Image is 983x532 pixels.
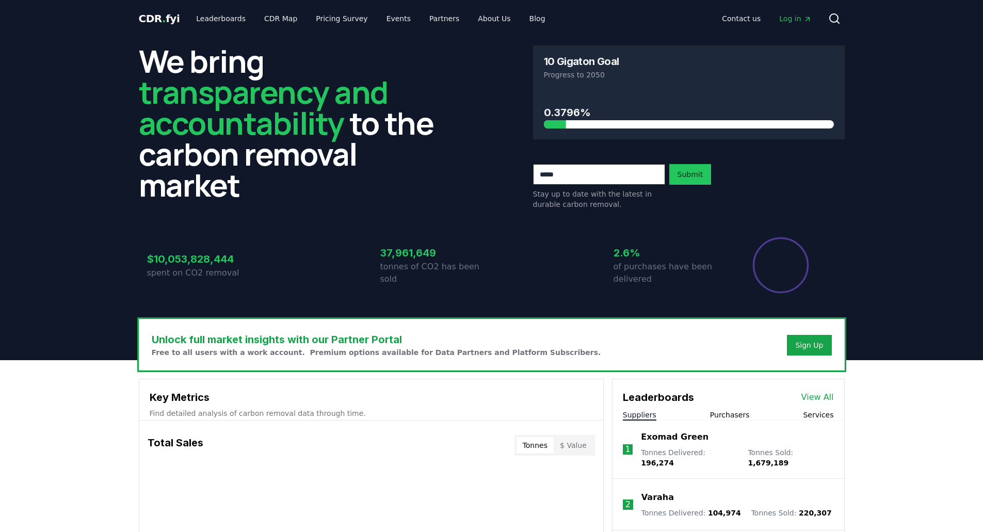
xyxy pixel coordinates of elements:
h3: Key Metrics [150,390,593,405]
h3: 10 Gigaton Goal [544,56,619,67]
a: Contact us [714,9,769,28]
a: Partners [421,9,468,28]
a: Events [378,9,419,28]
span: 104,974 [708,509,741,517]
p: Free to all users with a work account. Premium options available for Data Partners and Platform S... [152,347,601,358]
a: Sign Up [795,340,823,350]
button: Suppliers [623,410,656,420]
button: Sign Up [787,335,831,356]
span: . [162,12,166,25]
h3: Total Sales [148,435,203,456]
h3: 37,961,649 [380,245,492,261]
h3: $10,053,828,444 [147,251,259,267]
nav: Main [714,9,819,28]
p: spent on CO2 removal [147,267,259,279]
a: Blog [521,9,554,28]
p: 2 [625,498,631,511]
span: transparency and accountability [139,71,388,144]
a: Pricing Survey [308,9,376,28]
span: Log in [779,13,811,24]
div: Percentage of sales delivered [752,236,810,294]
h3: Leaderboards [623,390,694,405]
h3: Unlock full market insights with our Partner Portal [152,332,601,347]
p: Progress to 2050 [544,70,834,80]
a: About Us [470,9,519,28]
a: CDR.fyi [139,11,180,26]
a: Exomad Green [641,431,708,443]
a: View All [801,391,834,404]
h2: We bring to the carbon removal market [139,45,450,200]
button: Services [803,410,833,420]
h3: 2.6% [614,245,725,261]
p: Tonnes Sold : [751,508,832,518]
p: Tonnes Delivered : [641,447,737,468]
button: Purchasers [710,410,750,420]
p: Tonnes Sold : [748,447,833,468]
a: CDR Map [256,9,305,28]
p: Tonnes Delivered : [641,508,741,518]
nav: Main [188,9,553,28]
button: Submit [669,164,712,185]
p: Stay up to date with the latest in durable carbon removal. [533,189,665,209]
p: 1 [625,443,630,456]
h3: 0.3796% [544,105,834,120]
p: of purchases have been delivered [614,261,725,285]
p: tonnes of CO2 has been sold [380,261,492,285]
a: Leaderboards [188,9,254,28]
span: 1,679,189 [748,459,788,467]
span: 196,274 [641,459,674,467]
a: Log in [771,9,819,28]
button: $ Value [554,437,593,454]
span: 220,307 [799,509,832,517]
span: CDR fyi [139,12,180,25]
button: Tonnes [517,437,554,454]
a: Varaha [641,491,674,504]
p: Find detailed analysis of carbon removal data through time. [150,408,593,418]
